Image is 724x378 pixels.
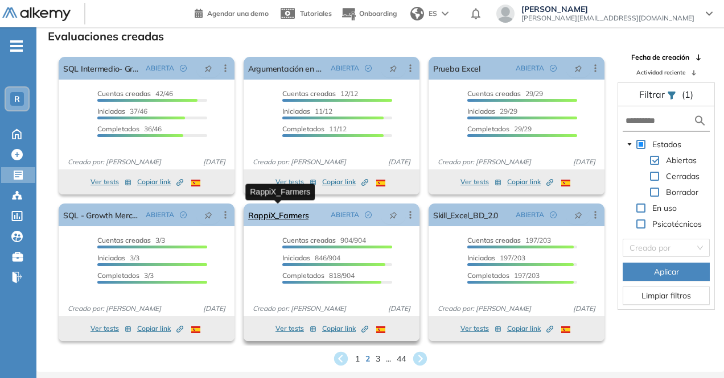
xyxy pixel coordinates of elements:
span: Completados [97,271,139,280]
span: Psicotécnicos [652,219,702,229]
a: Prueba Excel [433,57,480,80]
span: Cuentas creadas [282,89,336,98]
span: 37/46 [97,107,147,115]
span: Cuentas creadas [97,89,151,98]
span: Copiar link [322,323,368,334]
button: Aplicar [623,263,710,281]
span: [DATE] [199,157,230,167]
span: ES [429,9,437,19]
span: [PERSON_NAME][EMAIL_ADDRESS][DOMAIN_NAME] [521,14,694,23]
span: check-circle [180,211,187,218]
span: Completados [282,271,324,280]
button: Copiar link [137,322,183,335]
img: search icon [693,114,707,128]
span: Limpiar filtros [641,289,691,302]
span: Cuentas creadas [467,89,521,98]
span: pushpin [204,210,212,219]
span: check-circle [180,65,187,72]
button: pushpin [196,59,221,77]
span: Creado por: [PERSON_NAME] [433,304,536,314]
span: 11/12 [282,107,332,115]
span: En uso [650,201,679,215]
span: 29/29 [467,124,532,133]
span: Fecha de creación [631,52,689,63]
span: 1 [355,353,360,365]
span: Copiar link [137,177,183,187]
button: pushpin [381,206,406,224]
span: Filtrar [639,89,667,100]
button: Ver tests [275,175,316,189]
span: 42/46 [97,89,173,98]
a: SQL Intermedio- Growth [63,57,141,80]
span: [DATE] [199,304,230,314]
span: Aplicar [654,265,679,278]
img: ESP [191,326,200,333]
span: ... [386,353,391,365]
div: Widget de chat [667,323,724,378]
span: Completados [467,271,509,280]
a: Argumentación en negociaciones [248,57,326,80]
span: 197/203 [467,236,551,244]
img: ESP [561,180,570,186]
span: check-circle [550,211,557,218]
span: Completados [97,124,139,133]
span: check-circle [550,65,557,72]
span: 197/203 [467,271,540,280]
img: arrow [442,11,449,16]
span: check-circle [365,211,372,218]
span: [DATE] [384,304,415,314]
a: Agendar una demo [195,6,269,19]
span: Creado por: [PERSON_NAME] [63,157,166,167]
button: Limpiar filtros [623,286,710,305]
span: Cerradas [664,169,702,183]
span: Estados [652,139,681,149]
span: 3/3 [97,271,154,280]
span: ABIERTA [516,210,544,220]
a: Skill_Excel_BD_2.0 [433,203,498,226]
span: ABIERTA [146,210,174,220]
span: Cerradas [666,171,700,181]
iframe: Chat Widget [667,323,724,378]
span: Iniciadas [467,254,495,262]
span: Iniciadas [282,254,310,262]
button: Copiar link [137,175,183,189]
span: Creado por: [PERSON_NAME] [248,304,351,314]
button: Onboarding [341,2,397,26]
span: pushpin [574,64,582,73]
button: Copiar link [507,322,553,335]
span: Iniciadas [97,107,125,115]
span: Creado por: [PERSON_NAME] [63,304,166,314]
span: 904/904 [282,236,366,244]
img: ESP [376,180,385,186]
button: Ver tests [90,175,131,189]
button: Ver tests [460,322,501,335]
span: Agendar una demo [207,9,269,18]
span: Copiar link [507,323,553,334]
span: Cuentas creadas [97,236,151,244]
span: Copiar link [322,177,368,187]
span: check-circle [365,65,372,72]
span: 846/904 [282,254,340,262]
span: ABIERTA [516,63,544,73]
img: ESP [561,326,570,333]
span: En uso [652,203,677,213]
span: 29/29 [467,89,543,98]
span: 818/904 [282,271,355,280]
span: Abiertas [666,155,697,165]
span: 3 [376,353,380,365]
span: [PERSON_NAME] [521,5,694,14]
span: 197/203 [467,254,525,262]
span: R [14,94,20,103]
span: (1) [682,88,693,101]
h3: Evaluaciones creadas [48,30,164,43]
span: Cuentas creadas [467,236,521,244]
span: 3/3 [97,236,165,244]
span: [DATE] [569,157,600,167]
span: Iniciadas [467,107,495,115]
span: ABIERTA [146,63,174,73]
span: pushpin [389,64,397,73]
button: pushpin [566,206,591,224]
button: Ver tests [460,175,501,189]
i: - [10,45,23,47]
span: 2 [365,353,370,365]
